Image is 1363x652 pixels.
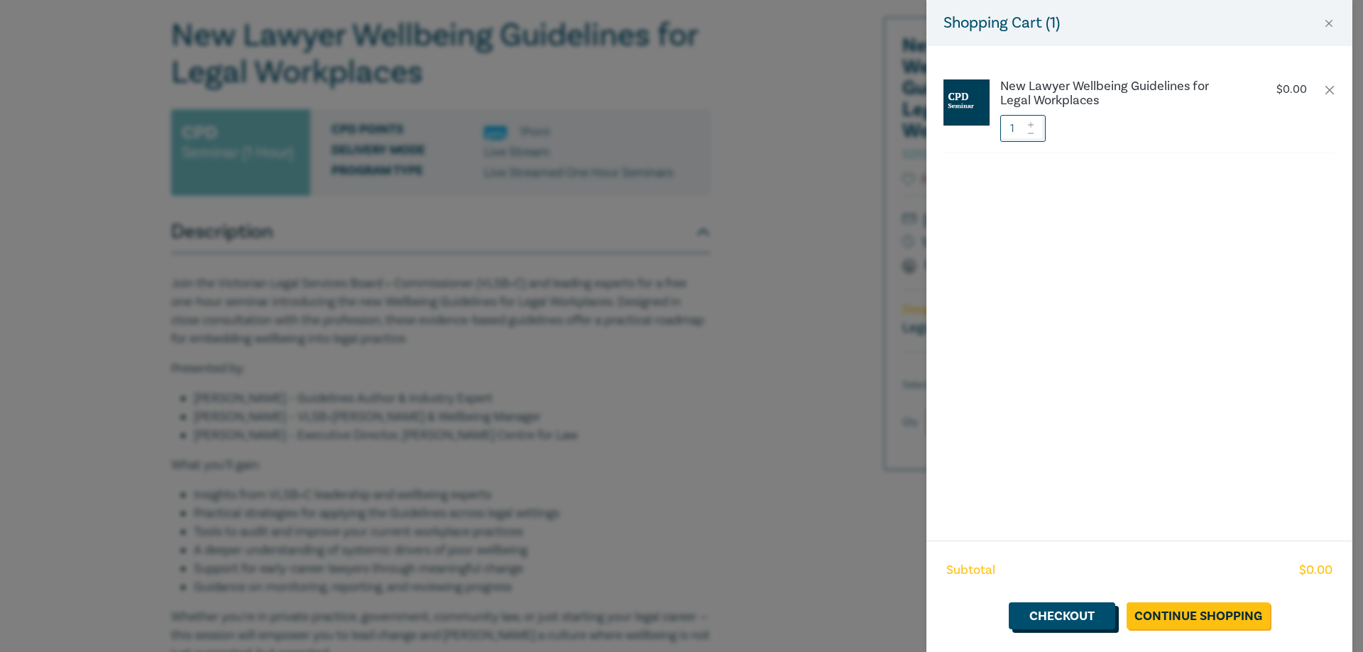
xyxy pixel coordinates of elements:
a: New Lawyer Wellbeing Guidelines for Legal Workplaces [1000,79,1236,108]
p: $ 0.00 [1276,83,1307,96]
button: Close [1323,17,1335,30]
span: $ 0.00 [1299,561,1332,580]
a: Checkout [1009,602,1115,629]
img: CPD%20Seminar.jpg [943,79,990,126]
h5: Shopping Cart ( 1 ) [943,11,1060,35]
input: 1 [1000,115,1046,142]
a: Continue Shopping [1127,602,1270,629]
span: Subtotal [946,561,995,580]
